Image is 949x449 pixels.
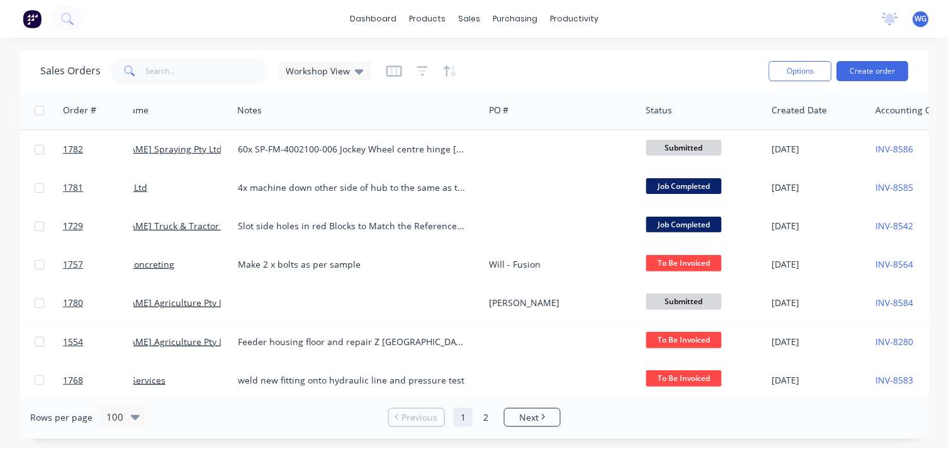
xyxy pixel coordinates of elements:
div: 60x SP-FM-4002100-006 Jockey Wheel centre hinge [PERSON_NAME] [238,143,467,156]
a: 1781 [63,169,138,207]
span: To Be Invoiced [646,370,722,386]
div: Slot side holes in red Blocks to Match the Reference Block bore and Sleeve Middle Holes (Use Blac... [238,220,467,232]
span: 1781 [63,181,83,194]
div: purchasing [487,9,544,28]
span: Job Completed [646,217,722,232]
h1: Sales Orders [40,65,101,77]
span: Workshop View [286,64,350,77]
a: 1554 [63,323,138,361]
a: Previous page [389,411,444,424]
a: [PERSON_NAME] Agriculture Pty Ltd [81,297,232,309]
span: To Be Invoiced [646,332,722,348]
a: 1768 [63,361,138,399]
div: [DATE] [772,258,865,271]
a: 1729 [63,207,138,245]
a: dashboard [344,9,403,28]
a: INV-8542 [875,220,913,232]
button: Create order [837,61,909,81]
a: 1757 [63,246,138,283]
a: 1780 [63,284,138,322]
div: sales [452,9,487,28]
ul: Pagination [383,408,566,427]
div: Feeder housing floor and repair Z [GEOGRAPHIC_DATA] [238,336,467,348]
a: 1782 [63,130,138,168]
div: Order # [63,104,96,117]
span: WG [915,13,928,25]
span: 1757 [63,258,83,271]
span: 1768 [63,374,83,387]
span: Next [519,411,539,424]
div: PO # [489,104,509,117]
div: [DATE] [772,181,865,194]
a: Next page [505,411,560,424]
span: 1780 [63,297,83,309]
a: [PERSON_NAME] Spraying Pty Ltd [81,143,222,155]
div: Make 2 x bolts as per sample [238,258,467,271]
div: Will - Fusion [489,258,629,271]
a: [PERSON_NAME] Agriculture Pty Ltd [81,336,232,348]
a: [PERSON_NAME] Truck & Tractor Pty Ltd [81,220,250,232]
span: 1782 [63,143,83,156]
div: Status [646,104,673,117]
div: weld new fitting onto hydraulic line and pressure test [238,374,467,387]
span: 1554 [63,336,83,348]
button: Options [769,61,832,81]
div: [DATE] [772,336,865,348]
input: Search... [146,59,269,84]
a: Page 1 is your current page [454,408,473,427]
div: 4x machine down other side of hub to the same as the spicket on the other side - see photos [238,181,467,194]
span: Previous [402,411,438,424]
a: INV-8585 [875,181,913,193]
div: [PERSON_NAME] [489,297,629,309]
div: productivity [544,9,605,28]
a: Page 2 [476,408,495,427]
div: products [403,9,452,28]
span: 1729 [63,220,83,232]
a: INV-8280 [875,336,913,348]
a: INV-8586 [875,143,913,155]
div: [DATE] [772,297,865,309]
div: Created Date [772,104,828,117]
div: [DATE] [772,143,865,156]
a: INV-8564 [875,258,913,270]
div: [DATE] [772,374,865,387]
div: [DATE] [772,220,865,232]
span: Job Completed [646,178,722,194]
a: INV-8583 [875,374,913,386]
span: Submitted [646,140,722,156]
span: Submitted [646,293,722,309]
span: To Be Invoiced [646,255,722,271]
a: INV-8584 [875,297,913,309]
img: Factory [23,9,42,28]
span: Rows per page [30,411,93,424]
div: Notes [237,104,262,117]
